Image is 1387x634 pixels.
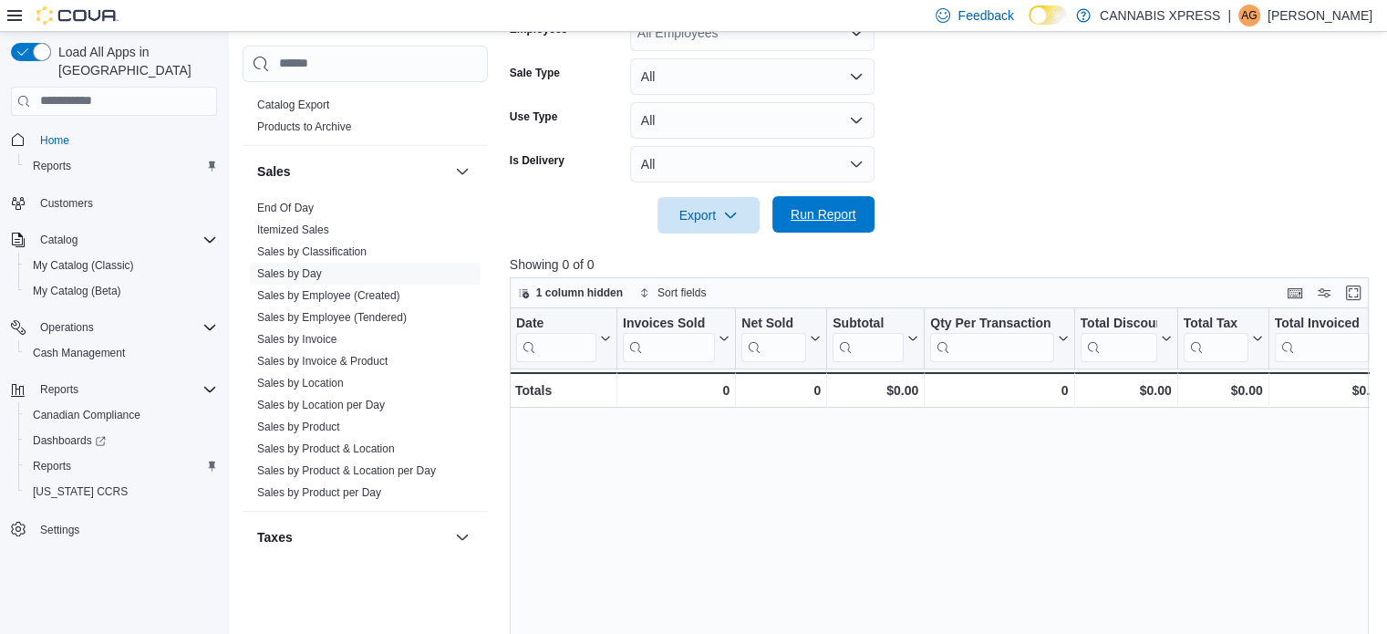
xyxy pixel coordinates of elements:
[40,133,69,148] span: Home
[243,94,488,145] div: Products
[26,404,148,426] a: Canadian Compliance
[1183,315,1262,361] button: Total Tax
[657,197,760,234] button: Export
[26,280,217,302] span: My Catalog (Beta)
[26,430,217,452] span: Dashboards
[33,284,121,298] span: My Catalog (Beta)
[257,463,436,478] span: Sales by Product & Location per Day
[33,229,85,251] button: Catalog
[257,120,351,134] span: Products to Archive
[257,267,322,280] a: Sales by Day
[657,286,706,300] span: Sort fields
[1080,379,1171,401] div: $0.00
[257,421,340,433] a: Sales by Product
[257,399,385,411] a: Sales by Location per Day
[257,244,367,259] span: Sales by Classification
[1238,5,1260,26] div: Alexandre Guimond
[257,528,448,546] button: Taxes
[1100,5,1220,26] p: CANNABIS XPRESS
[623,379,730,401] div: 0
[18,253,224,278] button: My Catalog (Classic)
[1029,25,1030,26] span: Dark Mode
[257,464,436,477] a: Sales by Product & Location per Day
[1274,315,1369,361] div: Total Invoiced
[833,379,918,401] div: $0.00
[1029,5,1067,25] input: Dark Mode
[741,315,821,361] button: Net Sold
[1342,282,1364,304] button: Enter fullscreen
[930,315,1068,361] button: Qty Per Transaction
[1313,282,1335,304] button: Display options
[257,442,395,455] a: Sales by Product & Location
[33,258,134,273] span: My Catalog (Classic)
[26,255,217,276] span: My Catalog (Classic)
[511,282,630,304] button: 1 column hidden
[833,315,918,361] button: Subtotal
[632,282,713,304] button: Sort fields
[26,155,78,177] a: Reports
[516,315,596,332] div: Date
[40,233,78,247] span: Catalog
[4,190,224,216] button: Customers
[257,223,329,236] a: Itemized Sales
[623,315,730,361] button: Invoices Sold
[4,377,224,402] button: Reports
[11,120,217,590] nav: Complex example
[257,333,336,346] a: Sales by Invoice
[833,315,904,361] div: Subtotal
[257,310,407,325] span: Sales by Employee (Tendered)
[630,102,875,139] button: All
[257,120,351,133] a: Products to Archive
[33,129,217,151] span: Home
[1183,379,1262,401] div: $0.00
[257,288,400,303] span: Sales by Employee (Created)
[833,315,904,332] div: Subtotal
[26,255,141,276] a: My Catalog (Classic)
[26,280,129,302] a: My Catalog (Beta)
[772,196,875,233] button: Run Report
[510,109,557,124] label: Use Type
[18,153,224,179] button: Reports
[515,379,611,401] div: Totals
[257,486,381,499] a: Sales by Product per Day
[257,98,329,112] span: Catalog Export
[26,455,217,477] span: Reports
[18,479,224,504] button: [US_STATE] CCRS
[257,485,381,500] span: Sales by Product per Day
[1268,5,1372,26] p: [PERSON_NAME]
[668,197,749,234] span: Export
[741,315,806,361] div: Net Sold
[257,354,388,369] span: Sales by Invoice & Product
[33,519,87,541] a: Settings
[1227,5,1231,26] p: |
[257,355,388,368] a: Sales by Invoice & Product
[36,6,119,25] img: Cova
[33,484,128,499] span: [US_STATE] CCRS
[630,146,875,182] button: All
[1080,315,1171,361] button: Total Discount
[257,442,395,456] span: Sales by Product & Location
[930,379,1068,401] div: 0
[741,379,821,401] div: 0
[33,379,86,400] button: Reports
[33,130,77,151] a: Home
[1274,315,1383,361] button: Total Invoiced
[33,192,100,214] a: Customers
[33,192,217,214] span: Customers
[791,205,856,223] span: Run Report
[536,286,623,300] span: 1 column hidden
[26,404,217,426] span: Canadian Compliance
[1080,315,1156,332] div: Total Discount
[510,66,560,80] label: Sale Type
[516,315,596,361] div: Date
[510,255,1378,274] p: Showing 0 of 0
[33,433,106,448] span: Dashboards
[1274,315,1369,332] div: Total Invoiced
[257,398,385,412] span: Sales by Location per Day
[930,315,1053,332] div: Qty Per Transaction
[18,340,224,366] button: Cash Management
[516,315,611,361] button: Date
[51,43,217,79] span: Load All Apps in [GEOGRAPHIC_DATA]
[630,58,875,95] button: All
[18,453,224,479] button: Reports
